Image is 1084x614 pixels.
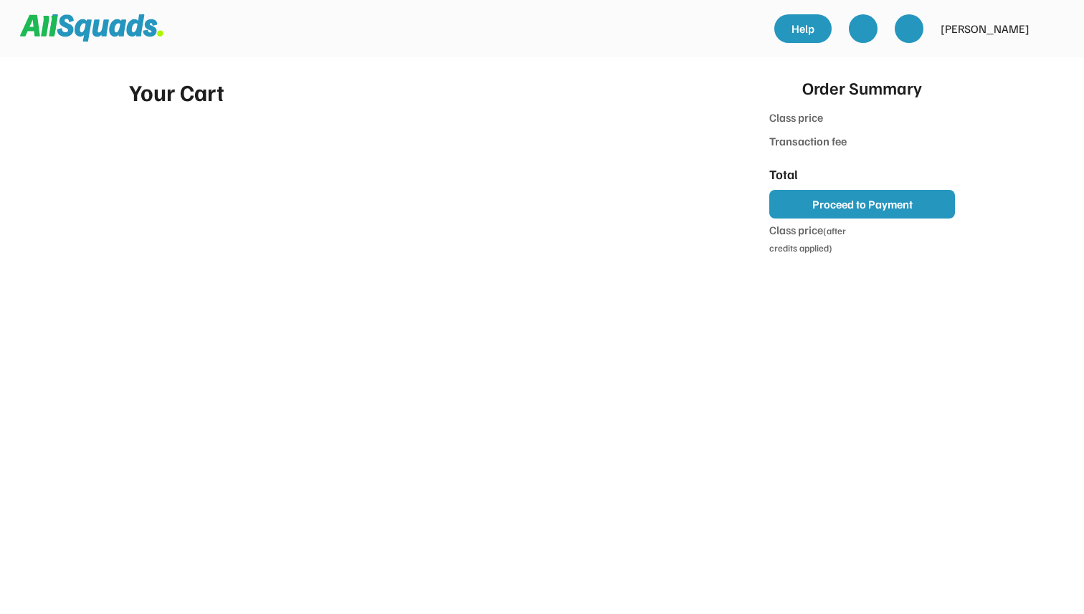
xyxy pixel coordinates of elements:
[129,75,718,109] div: Your Cart
[941,20,1030,37] div: [PERSON_NAME]
[769,133,852,150] div: Transaction fee
[769,221,858,256] div: Class price
[769,165,852,184] div: Total
[774,14,832,43] a: Help
[856,21,870,36] img: yH5BAEAAAAALAAAAAABAAEAAAIBRAA7
[802,75,922,100] div: Order Summary
[902,21,916,36] img: yH5BAEAAAAALAAAAAABAAEAAAIBRAA7
[769,109,852,128] div: Class price
[20,14,163,42] img: Squad%20Logo.svg
[1038,14,1067,43] img: yH5BAEAAAAALAAAAAABAAEAAAIBRAA7
[769,190,955,219] button: Proceed to Payment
